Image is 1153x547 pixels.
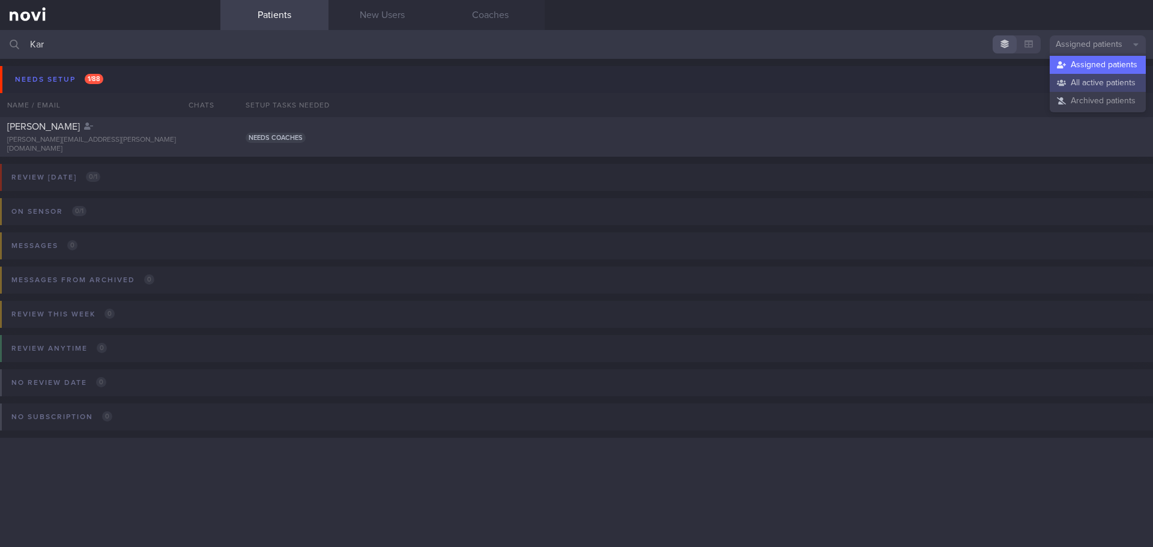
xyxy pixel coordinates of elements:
div: Setup tasks needed [238,93,1153,117]
button: All active patients [1050,74,1146,92]
div: No subscription [8,409,115,425]
div: [PERSON_NAME][EMAIL_ADDRESS][PERSON_NAME][DOMAIN_NAME] [7,136,213,154]
div: On sensor [8,204,89,220]
span: 0 / 1 [86,172,100,182]
span: 0 [96,377,106,387]
div: Messages from Archived [8,272,157,288]
div: Messages [8,238,80,254]
span: 0 [104,309,115,319]
span: 0 [97,343,107,353]
span: Needs coaches [246,133,306,143]
span: 1 / 88 [85,74,103,84]
div: Needs setup [12,71,106,88]
span: 0 [144,274,154,285]
div: Review this week [8,306,118,322]
div: Chats [172,93,220,117]
button: Assigned patients [1050,56,1146,74]
button: Assigned patients [1050,35,1146,53]
span: [PERSON_NAME] [7,122,80,131]
div: Review anytime [8,340,110,357]
span: 0 [67,240,77,250]
button: Archived patients [1050,92,1146,110]
div: No review date [8,375,109,391]
div: Review [DATE] [8,169,103,186]
span: 0 [102,411,112,422]
span: 0 / 1 [72,206,86,216]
